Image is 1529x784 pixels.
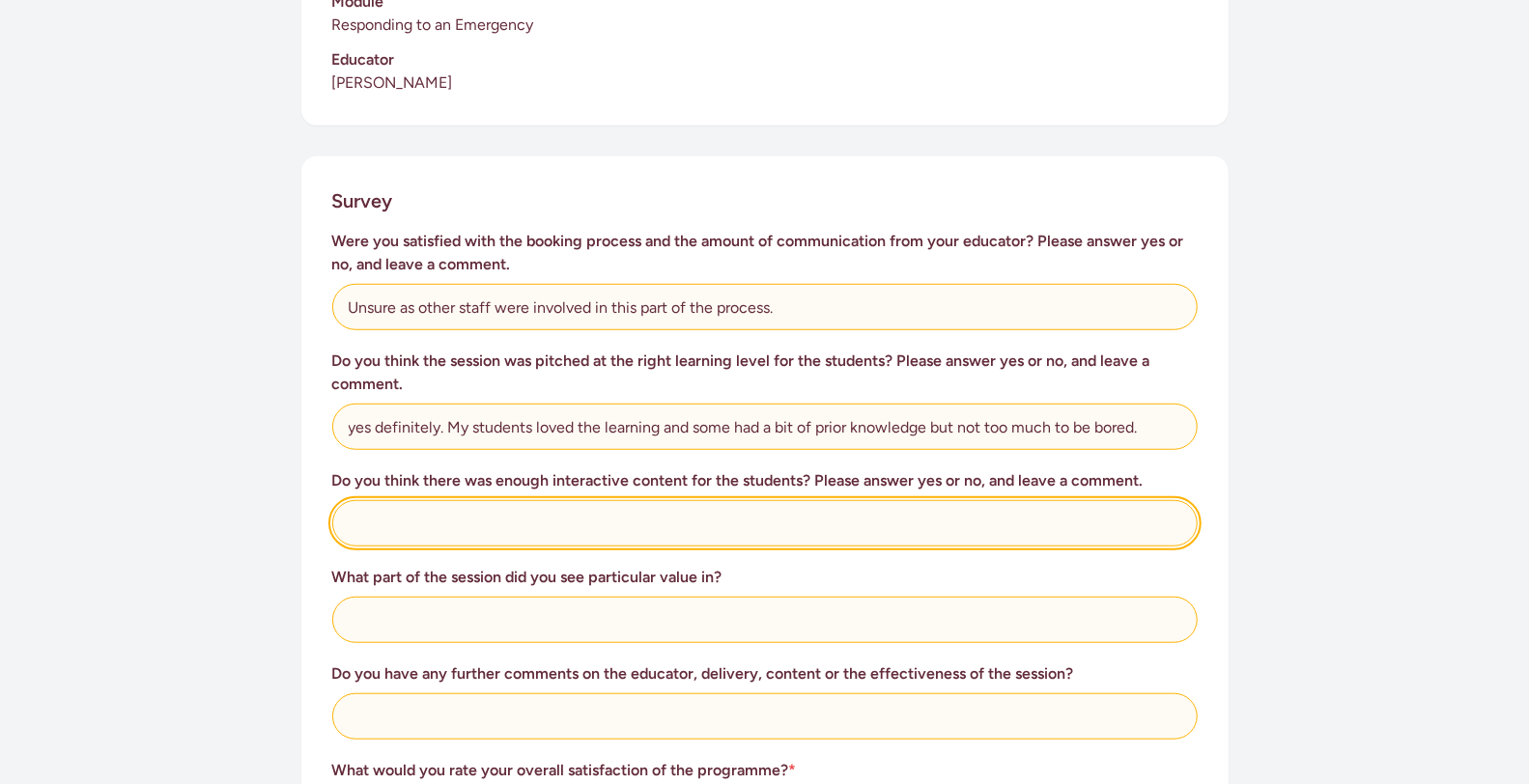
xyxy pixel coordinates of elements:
[332,187,393,214] h2: Survey
[332,230,1198,276] h3: Were you satisfied with the booking process and the amount of communication from your educator? P...
[332,48,1198,71] h3: Educator
[332,14,1198,37] p: Responding to an Emergency
[332,566,1198,589] h3: What part of the session did you see particular value in?
[332,469,1198,492] h3: Do you think there was enough interactive content for the students? Please answer yes or no, and ...
[332,71,1198,95] p: [PERSON_NAME]
[332,662,1198,686] h3: Do you have any further comments on the educator, delivery, content or the effectiveness of the s...
[332,350,1198,396] h3: Do you think the session was pitched at the right learning level for the students? Please answer ...
[332,759,1198,782] h3: What would you rate your overall satisfaction of the programme?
